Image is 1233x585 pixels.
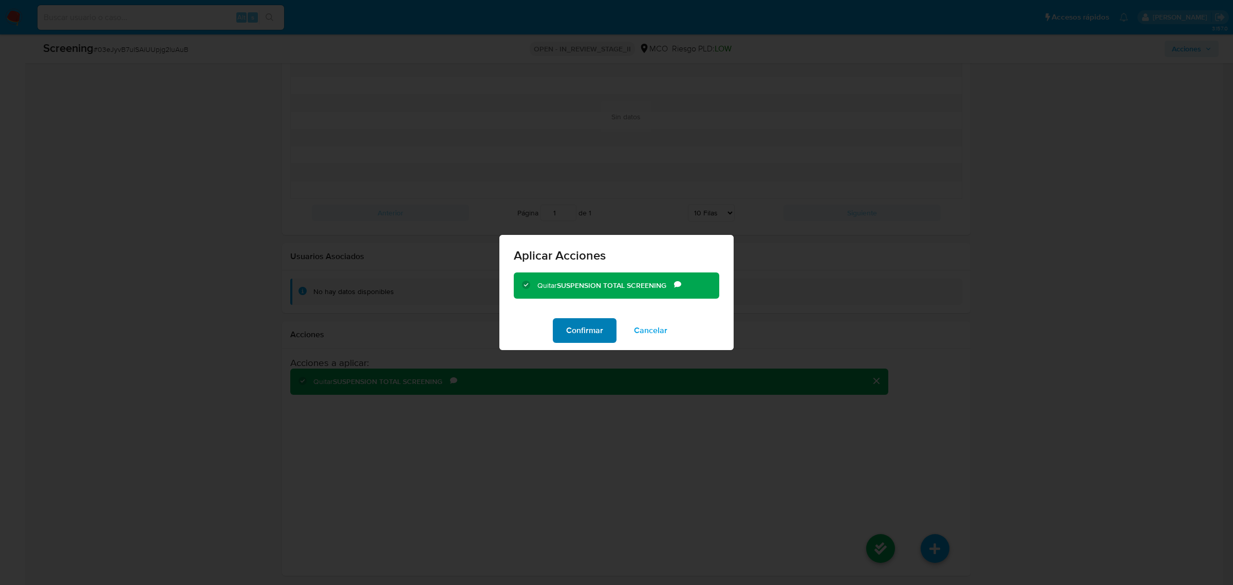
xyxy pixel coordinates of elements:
[537,281,674,291] div: Quitar
[514,249,719,262] span: Aplicar Acciones
[557,280,666,290] b: SUSPENSION TOTAL SCREENING
[566,319,603,342] span: Confirmar
[553,318,616,343] button: Confirmar
[621,318,681,343] button: Cancelar
[634,319,667,342] span: Cancelar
